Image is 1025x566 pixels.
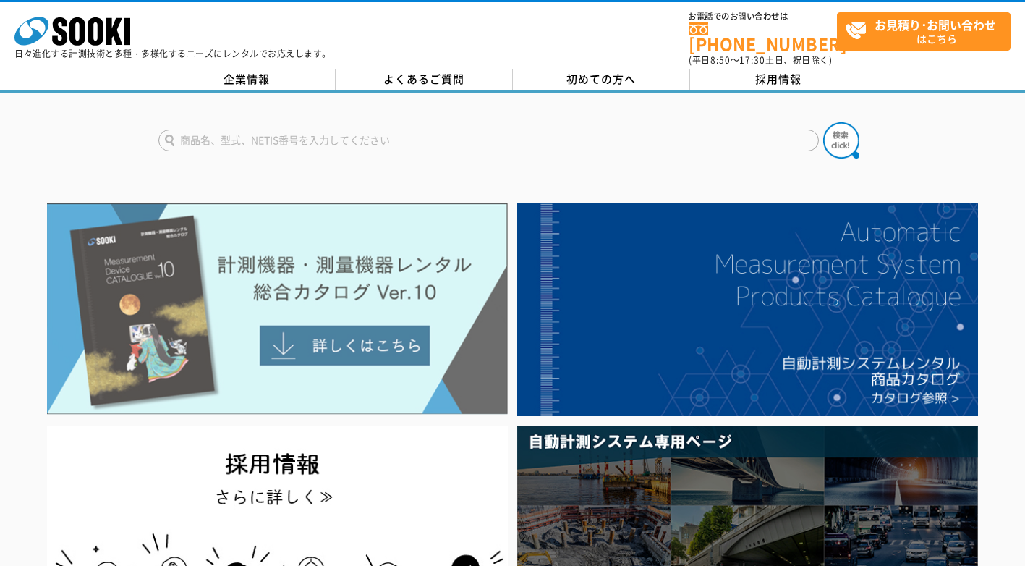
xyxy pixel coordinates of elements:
a: 初めての方へ [513,69,690,90]
a: 採用情報 [690,69,867,90]
span: 初めての方へ [566,71,636,87]
a: 企業情報 [158,69,336,90]
span: はこちら [845,13,1010,49]
a: よくあるご質問 [336,69,513,90]
span: (平日 ～ 土日、祝日除く) [689,54,832,67]
img: 自動計測システムカタログ [517,203,978,416]
a: お見積り･お問い合わせはこちら [837,12,1011,51]
img: btn_search.png [823,122,859,159]
img: Catalog Ver10 [47,203,508,415]
p: 日々進化する計測技術と多種・多様化するニーズにレンタルでお応えします。 [14,49,331,58]
a: [PHONE_NUMBER] [689,22,837,52]
span: お電話でのお問い合わせは [689,12,837,21]
input: 商品名、型式、NETIS番号を入力してください [158,130,819,151]
span: 8:50 [710,54,731,67]
span: 17:30 [739,54,765,67]
strong: お見積り･お問い合わせ [875,16,996,33]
